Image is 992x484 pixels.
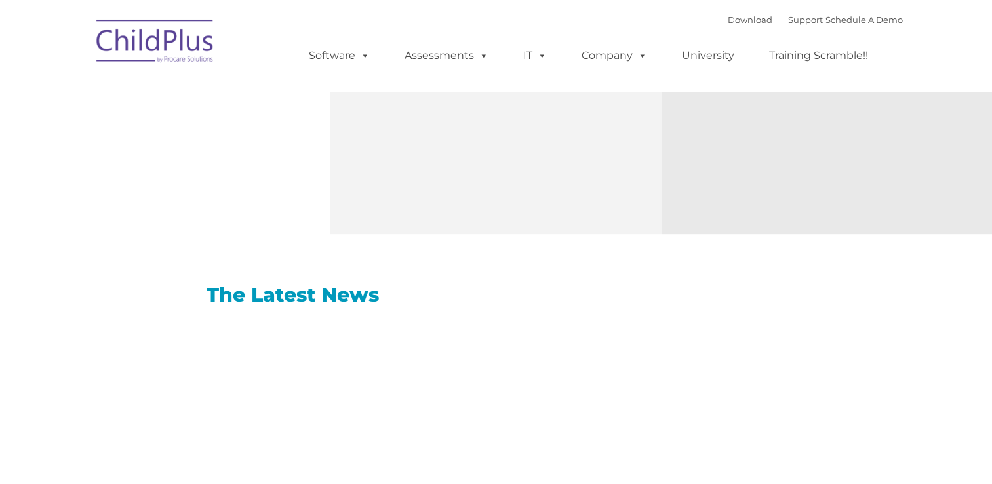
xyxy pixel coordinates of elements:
[669,43,747,69] a: University
[111,282,475,308] h3: The Latest News
[296,43,383,69] a: Software
[788,14,823,25] a: Support
[90,10,221,76] img: ChildPlus by Procare Solutions
[391,43,502,69] a: Assessments
[510,43,560,69] a: IT
[728,14,772,25] a: Download
[825,14,903,25] a: Schedule A Demo
[568,43,660,69] a: Company
[756,43,881,69] a: Training Scramble!!
[728,14,903,25] font: |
